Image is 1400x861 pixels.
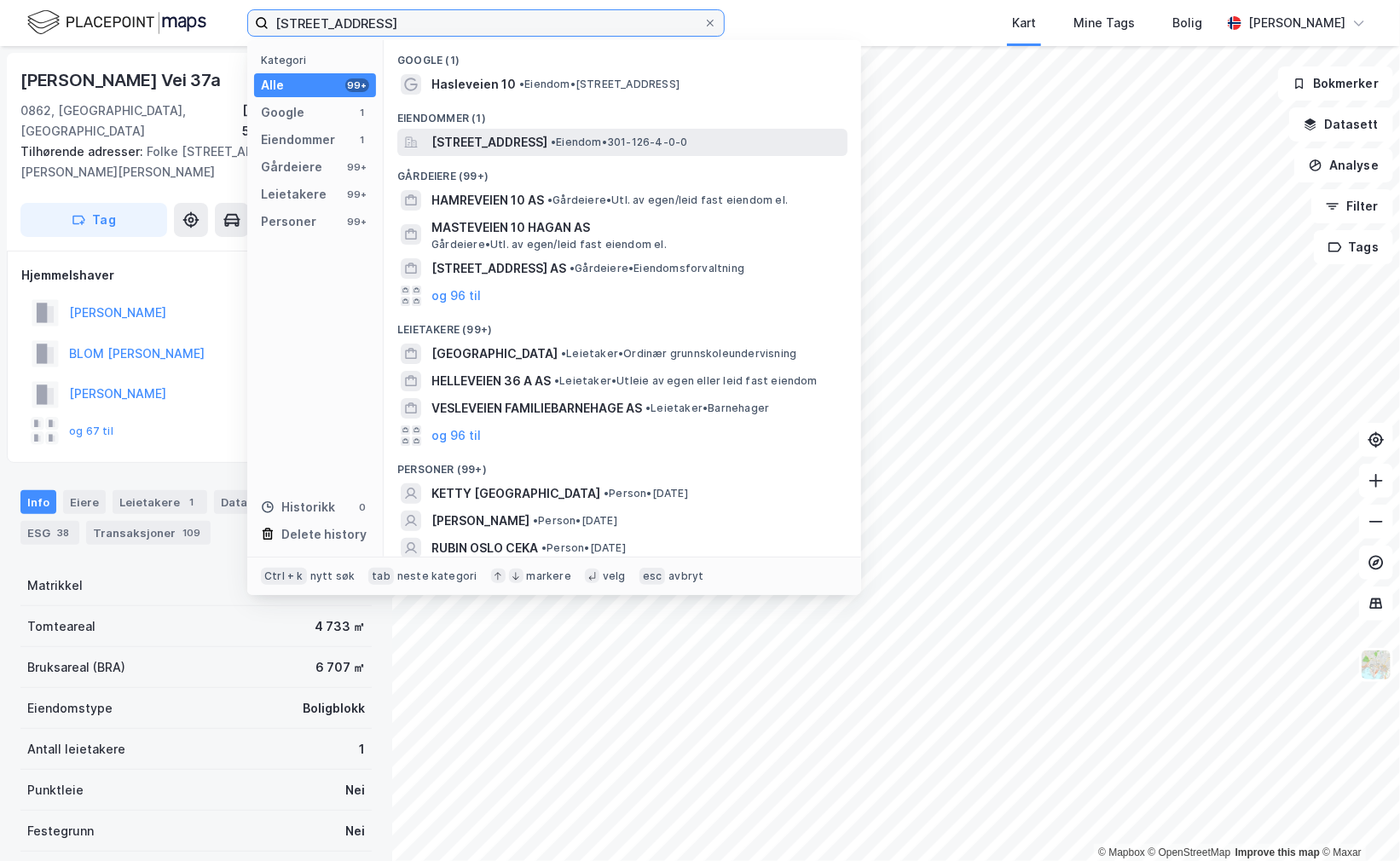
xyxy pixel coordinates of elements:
div: Bruksareal (BRA) [27,657,125,678]
div: neste kategori [397,569,477,583]
div: Alle [261,75,284,95]
div: Bolig [1172,13,1202,33]
div: 0 [356,500,369,514]
iframe: Chat Widget [1315,779,1400,861]
div: 1 [356,133,369,147]
div: 0862, [GEOGRAPHIC_DATA], [GEOGRAPHIC_DATA] [20,101,242,142]
div: Punktleie [27,780,84,800]
span: Leietaker • Barnehager [645,402,769,415]
div: 1 [183,494,200,511]
div: Gårdeiere [261,157,322,177]
span: Person • [DATE] [604,487,688,500]
a: Mapbox [1098,847,1145,858]
div: Nei [345,780,365,800]
input: Søk på adresse, matrikkel, gårdeiere, leietakere eller personer [269,10,703,36]
div: Kart [1012,13,1036,33]
div: Matrikkel [27,575,83,596]
span: • [604,487,609,500]
div: Historikk [261,497,335,517]
div: Delete history [281,524,367,545]
div: Eiendommer (1) [384,98,861,129]
div: 99+ [345,215,369,228]
div: Info [20,490,56,514]
span: Person • [DATE] [533,514,617,528]
div: 99+ [345,78,369,92]
span: HELLEVEIEN 36 A AS [431,371,551,391]
span: • [547,194,552,206]
div: [PERSON_NAME] Vei 37a [20,66,224,94]
img: Z [1360,649,1392,681]
div: Leietakere [113,490,207,514]
button: Datasett [1289,107,1393,142]
div: markere [527,569,571,583]
div: Leietakere (99+) [384,309,861,340]
div: [PERSON_NAME] [1248,13,1345,33]
div: 4 733 ㎡ [315,616,365,637]
div: Google (1) [384,40,861,71]
span: HAMREVEIEN 10 AS [431,190,544,211]
span: Leietaker • Ordinær grunnskoleundervisning [561,347,796,361]
div: avbryt [668,569,703,583]
span: • [533,514,538,527]
div: Eiendommer [261,130,335,150]
div: Mine Tags [1073,13,1135,33]
div: Kategori [261,54,376,66]
div: Datasett [214,490,278,514]
div: Gårdeiere (99+) [384,156,861,187]
span: Leietaker • Utleie av egen eller leid fast eiendom [554,374,818,388]
button: Tag [20,203,167,237]
span: Eiendom • [STREET_ADDRESS] [519,78,680,91]
div: Tomteareal [27,616,95,637]
div: [GEOGRAPHIC_DATA], 50/7 [242,101,372,142]
a: Improve this map [1235,847,1320,858]
span: • [541,541,547,554]
div: Festegrunn [27,821,94,841]
div: 1 [356,106,369,119]
span: [PERSON_NAME] [431,511,529,531]
button: Analyse [1294,148,1393,182]
div: Hjemmelshaver [21,265,371,286]
div: 6 707 ㎡ [315,657,365,678]
button: Filter [1311,189,1393,223]
span: [STREET_ADDRESS] [431,132,547,153]
span: • [519,78,524,90]
div: ESG [20,521,79,545]
img: logo.f888ab2527a4732fd821a326f86c7f29.svg [27,8,206,38]
div: Kontrollprogram for chat [1315,779,1400,861]
span: [GEOGRAPHIC_DATA] [431,344,558,364]
span: Person • [DATE] [541,541,626,555]
div: esc [639,568,666,585]
span: • [645,402,651,414]
span: Gårdeiere • Eiendomsforvaltning [570,262,744,275]
button: Tags [1314,230,1393,264]
div: Boligblokk [303,698,365,719]
span: • [554,374,559,387]
div: 99+ [345,160,369,174]
div: Personer (99+) [384,449,861,480]
span: Hasleveien 10 [431,74,516,95]
span: MASTEVEIEN 10 HAGAN AS [431,217,841,238]
div: 99+ [345,188,369,201]
button: Bokmerker [1278,66,1393,101]
div: 109 [179,524,204,541]
div: 1 [359,739,365,760]
span: VESLEVEIEN FAMILIEBARNEHAGE AS [431,398,642,419]
span: • [551,136,556,148]
div: tab [368,568,394,585]
span: Gårdeiere • Utl. av egen/leid fast eiendom el. [431,238,667,251]
span: RUBIN OSLO CEKA [431,538,538,558]
span: [STREET_ADDRESS] AS [431,258,566,279]
div: velg [603,569,626,583]
span: KETTY [GEOGRAPHIC_DATA] [431,483,600,504]
div: Personer [261,211,316,232]
span: • [561,347,566,360]
div: Eiere [63,490,106,514]
div: nytt søk [310,569,356,583]
span: • [570,262,575,274]
button: og 96 til [431,286,481,306]
a: OpenStreetMap [1148,847,1231,858]
div: Google [261,102,304,123]
div: Folke [STREET_ADDRESS][PERSON_NAME][PERSON_NAME] [20,142,358,182]
span: Tilhørende adresser: [20,144,147,159]
div: 38 [54,524,72,541]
